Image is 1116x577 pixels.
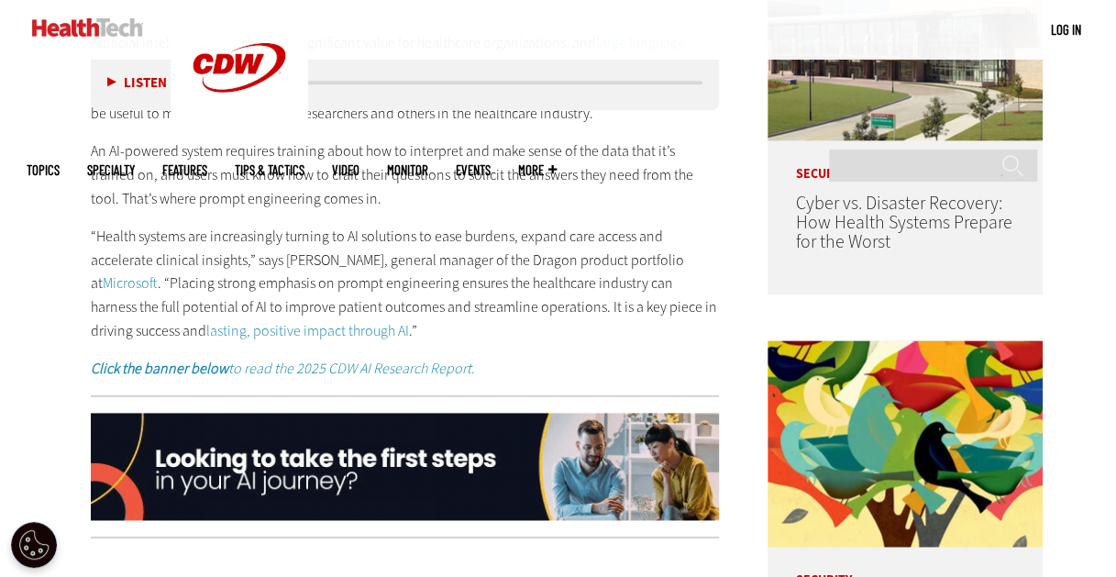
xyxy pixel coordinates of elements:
strong: Click the banner below [91,359,228,378]
img: abstract illustration of a tree [768,340,1043,547]
a: Microsoft [103,273,158,293]
a: lasting, positive impact through AI [206,321,409,340]
a: Features [162,163,207,177]
a: CDW [171,121,308,140]
a: Events [456,163,491,177]
p: Security [768,140,1043,181]
span: More [518,163,557,177]
em: to read the 2025 CDW AI Research Report. [91,359,475,378]
img: x-airesearch-animated-2025-click-desktop1 [91,413,720,521]
div: User menu [1051,20,1081,39]
img: Home [32,18,143,37]
a: MonITor [387,163,428,177]
a: Cyber vs. Disaster Recovery: How Health Systems Prepare for the Worst [795,191,1011,254]
a: Video [332,163,359,177]
span: Topics [27,163,60,177]
button: Open Preferences [11,522,57,568]
p: “Health systems are increasingly turning to AI solutions to ease burdens, expand care access and ... [91,225,720,342]
a: Log in [1051,21,1081,38]
a: Tips & Tactics [235,163,304,177]
div: Cookie Settings [11,522,57,568]
span: Specialty [87,163,135,177]
a: Click the banner belowto read the 2025 CDW AI Research Report. [91,359,475,378]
